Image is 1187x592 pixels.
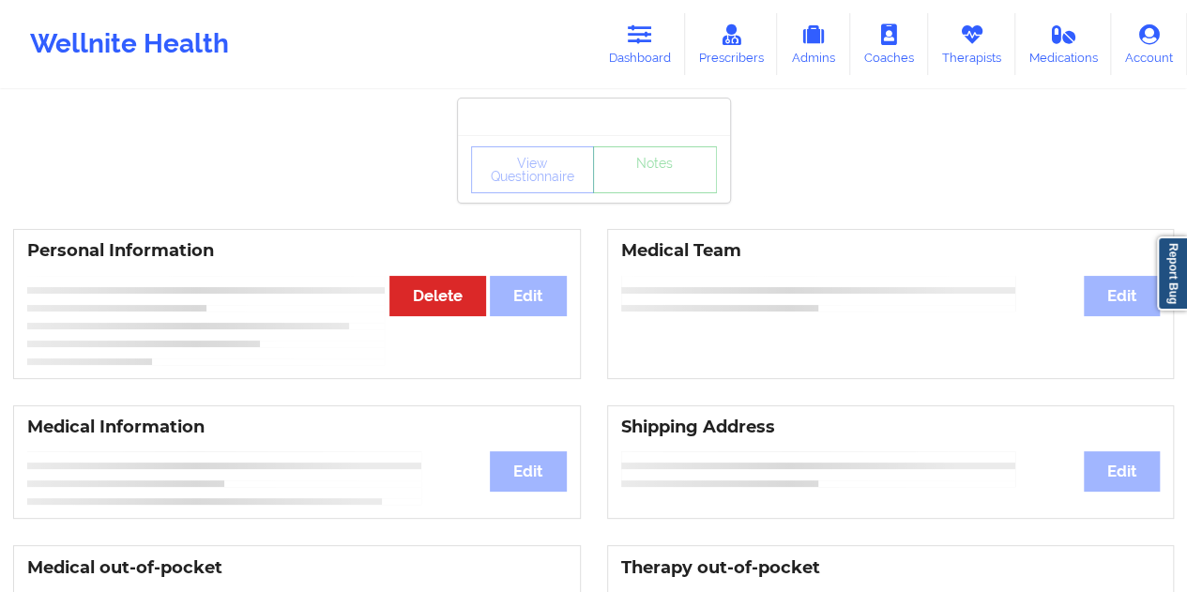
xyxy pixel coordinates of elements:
a: Report Bug [1157,236,1187,311]
a: Medications [1015,13,1112,75]
h3: Personal Information [27,240,567,262]
a: Therapists [928,13,1015,75]
a: Dashboard [595,13,685,75]
h3: Medical Information [27,417,567,438]
a: Coaches [850,13,928,75]
a: Admins [777,13,850,75]
h3: Shipping Address [621,417,1161,438]
h3: Medical out-of-pocket [27,557,567,579]
a: Account [1111,13,1187,75]
button: Delete [389,276,486,316]
a: Prescribers [685,13,778,75]
h3: Medical Team [621,240,1161,262]
h3: Therapy out-of-pocket [621,557,1161,579]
